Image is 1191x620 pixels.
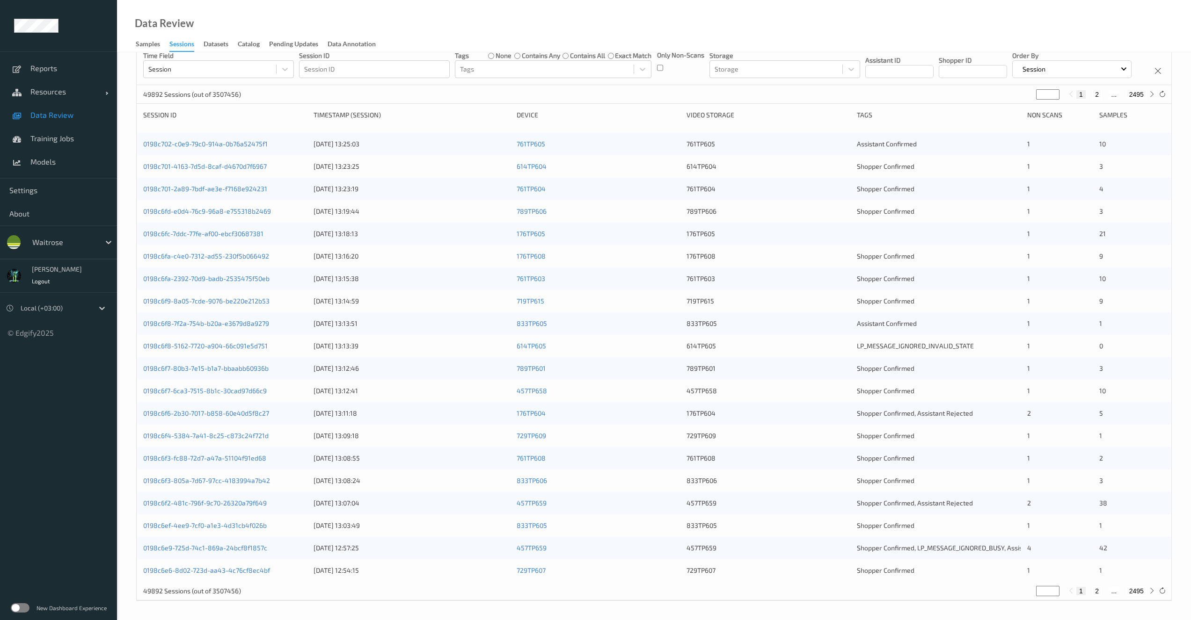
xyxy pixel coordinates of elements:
span: Shopper Confirmed [857,521,914,529]
a: 833TP605 [517,319,547,327]
a: 0198c6f2-481c-796f-9c70-26320a79f649 [143,499,267,507]
a: 0198c701-2a89-7bdf-ae3e-f7168e924231 [143,185,267,193]
span: Shopper Confirmed [857,566,914,574]
a: 457TP658 [517,387,547,395]
p: Time Field [143,51,294,60]
a: 457TP659 [517,544,547,552]
span: Shopper Confirmed, LP_MESSAGE_IGNORED_BUSY, Assistant Rejected (2) [857,544,1073,552]
span: 1 [1099,319,1102,327]
button: 2495 [1126,587,1147,595]
span: 1 [1027,521,1030,529]
a: 789TP601 [517,364,546,372]
span: 9 [1099,252,1103,260]
a: 614TP604 [517,162,547,170]
span: 38 [1099,499,1107,507]
label: exact match [615,51,651,60]
span: 4 [1027,544,1031,552]
span: 1 [1027,454,1030,462]
span: 1 [1099,432,1102,440]
span: Shopper Confirmed [857,185,914,193]
div: 761TP605 [687,139,850,149]
div: 789TP606 [687,207,850,216]
span: 1 [1099,566,1102,574]
a: 457TP659 [517,499,547,507]
div: [DATE] 13:14:59 [314,296,510,306]
span: 3 [1099,476,1103,484]
div: 176TP604 [687,409,850,418]
span: 2 [1027,409,1031,417]
span: Shopper Confirmed [857,454,914,462]
span: 1 [1027,432,1030,440]
div: 833TP606 [687,476,850,485]
span: 1 [1027,252,1030,260]
span: 3 [1099,364,1103,372]
span: Shopper Confirmed [857,297,914,305]
a: 833TP605 [517,521,547,529]
span: 1 [1027,387,1030,395]
span: 5 [1099,409,1103,417]
div: 614TP605 [687,341,850,351]
span: 1 [1027,297,1030,305]
div: 176TP608 [687,252,850,261]
div: [DATE] 13:09:18 [314,431,510,440]
span: 1 [1027,140,1030,148]
a: 729TP607 [517,566,546,574]
a: Pending Updates [269,38,328,51]
a: 761TP605 [517,140,545,148]
div: Session ID [143,110,307,120]
div: Datasets [204,39,228,51]
span: LP_MESSAGE_IGNORED_INVALID_STATE [857,342,974,350]
div: 789TP601 [687,364,850,373]
a: 0198c6e9-725d-74c1-869a-24bcf8f1857c [143,544,267,552]
div: [DATE] 13:16:20 [314,252,510,261]
a: Data Annotation [328,38,385,51]
div: 729TP607 [687,566,850,575]
a: 719TP615 [517,297,544,305]
div: Catalog [238,39,260,51]
a: 0198c6f3-805a-7d67-97cc-4183994a7b42 [143,476,270,484]
span: Shopper Confirmed [857,274,914,282]
a: 761TP608 [517,454,546,462]
span: 0 [1099,342,1103,350]
a: 729TP609 [517,432,546,440]
span: 1 [1027,207,1030,215]
a: 0198c702-c0e9-79c0-914a-0b76a52475f1 [143,140,268,148]
div: 614TP604 [687,162,850,171]
span: Shopper Confirmed [857,162,914,170]
div: [DATE] 13:13:39 [314,341,510,351]
div: 457TP659 [687,543,850,553]
a: 0198c6f9-8a05-7cde-9076-be220e212b53 [143,297,270,305]
a: 0198c6fd-e0d4-76c9-96a8-e755318b2469 [143,207,271,215]
span: 1 [1099,521,1102,529]
button: 2 [1092,90,1102,99]
a: 0198c6fc-7ddc-77fe-af00-ebcf30687381 [143,230,263,238]
span: 10 [1099,140,1106,148]
span: Shopper Confirmed [857,364,914,372]
p: Session [1019,65,1049,74]
span: Shopper Confirmed [857,387,914,395]
div: [DATE] 13:15:38 [314,274,510,283]
div: [DATE] 13:23:25 [314,162,510,171]
a: Datasets [204,38,238,51]
div: Data Review [135,19,194,28]
p: 49892 Sessions (out of 3507456) [143,90,241,99]
a: 0198c6fa-2392-70d9-badb-2535475f50eb [143,274,270,282]
div: [DATE] 13:12:46 [314,364,510,373]
p: Assistant ID [865,56,934,65]
button: 2495 [1126,90,1147,99]
span: 21 [1099,230,1106,238]
div: 761TP603 [687,274,850,283]
a: 0198c6f8-5162-7720-a904-66c091e5d751 [143,342,268,350]
a: Sessions [169,38,204,52]
span: 3 [1099,207,1103,215]
span: Shopper Confirmed [857,252,914,260]
a: 761TP604 [517,185,546,193]
div: 761TP608 [687,454,850,463]
div: 761TP604 [687,184,850,194]
button: 2 [1092,587,1102,595]
a: 614TP605 [517,342,546,350]
span: Shopper Confirmed [857,432,914,440]
div: [DATE] 13:12:41 [314,386,510,396]
span: 3 [1099,162,1103,170]
span: 1 [1027,274,1030,282]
